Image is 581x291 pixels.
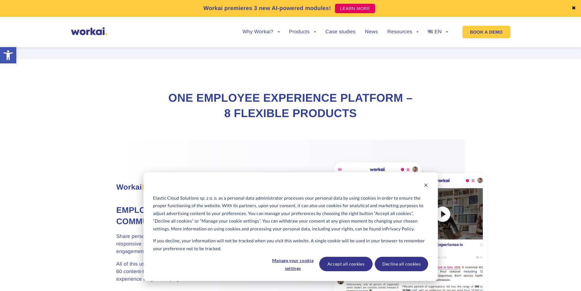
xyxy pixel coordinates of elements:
[203,4,331,13] p: Workai premieres 3 new AI-powered modules!
[116,233,305,256] p: Share personalized news, organize in-company events, publish videos, and send responsive newslett...
[375,257,428,271] button: Decline all cookies
[289,30,316,35] a: Products
[335,4,375,13] a: LEARN MORE
[386,225,414,233] a: Privacy Policy
[142,183,168,191] span: Intranet
[153,237,428,252] p: If you decline, your information will not be tracked when you visit this website. A single cookie...
[325,30,355,35] a: Case studies
[572,6,576,11] a: ✖
[153,194,428,233] p: Elastic Cloud Solutions sp. z o. o. as a personal data administrator processes your personal data...
[387,30,418,35] a: Resources
[165,90,416,121] h2: One Employee Experience Platform – 8 flexible products
[143,172,438,281] div: Cookie banner
[242,30,279,35] a: Why Workai?
[116,204,305,227] h4: Employee-centered internal communication
[116,182,305,193] h3: Workai
[434,29,442,35] span: EN
[365,30,378,35] a: News
[462,26,510,38] a: BOOK A DEMO
[319,257,373,271] button: Accept all cookies
[424,182,428,190] button: Dismiss cookie banner
[3,237,173,288] iframe: Popup CTA
[269,257,317,271] button: Manage your cookie settings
